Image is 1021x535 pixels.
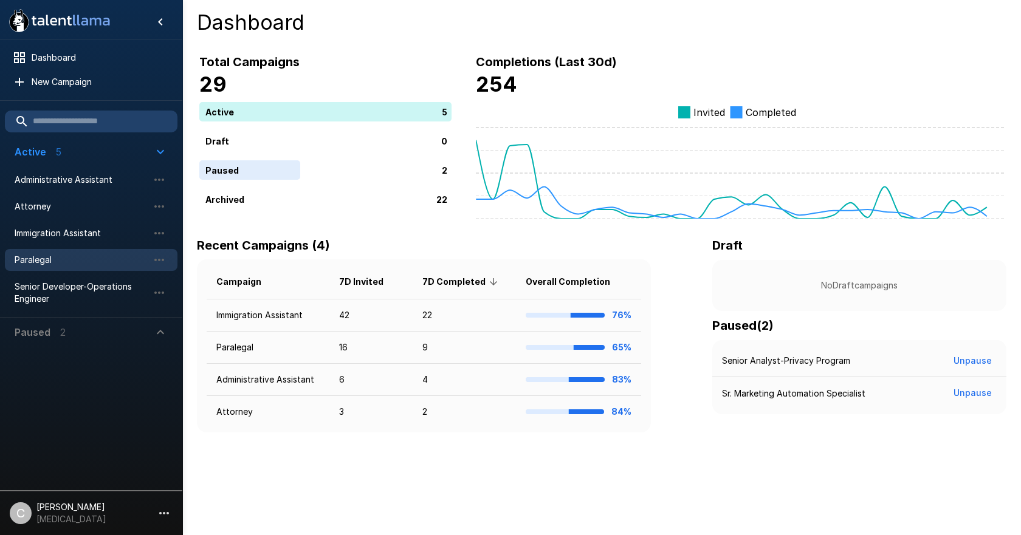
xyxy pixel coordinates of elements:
td: Paralegal [207,332,329,364]
b: 83% [612,374,631,384]
b: 84% [611,406,631,417]
td: Administrative Assistant [207,364,329,396]
p: 5 [442,105,447,118]
p: 2 [442,163,447,176]
p: Sr. Marketing Automation Specialist [722,387,865,400]
td: Immigration Assistant [207,299,329,332]
p: Senior Analyst-Privacy Program [722,355,850,367]
span: 7D Completed [422,274,501,289]
b: 254 [476,72,517,97]
td: 9 [413,332,516,364]
td: 2 [413,396,516,428]
p: No Draft campaigns [732,279,987,291]
td: 6 [329,364,413,396]
span: Overall Completion [526,274,626,289]
b: Completions (Last 30d) [476,55,617,69]
b: 29 [199,72,227,97]
td: 16 [329,332,413,364]
p: 22 [436,193,447,205]
td: 3 [329,396,413,428]
td: 42 [329,299,413,332]
span: 7D Invited [339,274,399,289]
b: Draft [712,238,743,253]
td: 4 [413,364,516,396]
button: Unpause [949,382,997,404]
h4: Dashboard [197,10,1006,35]
b: Total Campaigns [199,55,300,69]
td: 22 [413,299,516,332]
td: Attorney [207,396,329,428]
b: 76% [612,310,631,320]
b: 65% [612,342,631,352]
span: Campaign [216,274,277,289]
button: Unpause [949,350,997,372]
b: Paused ( 2 ) [712,318,774,333]
b: Recent Campaigns (4) [197,238,330,253]
p: 0 [441,134,447,147]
